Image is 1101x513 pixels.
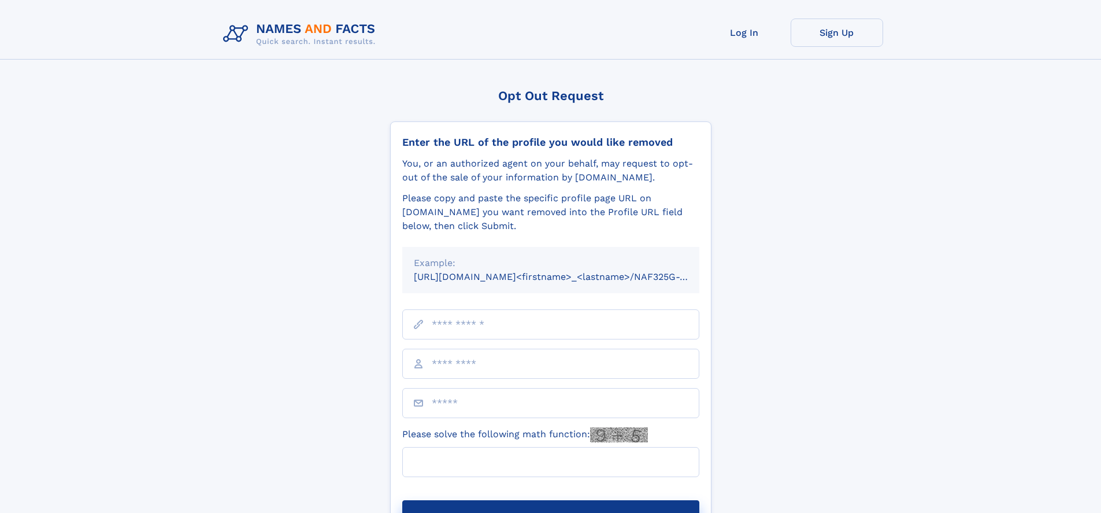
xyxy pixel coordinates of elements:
[414,271,721,282] small: [URL][DOMAIN_NAME]<firstname>_<lastname>/NAF325G-xxxxxxxx
[402,157,699,184] div: You, or an authorized agent on your behalf, may request to opt-out of the sale of your informatio...
[402,427,648,442] label: Please solve the following math function:
[402,136,699,149] div: Enter the URL of the profile you would like removed
[791,19,883,47] a: Sign Up
[390,88,711,103] div: Opt Out Request
[698,19,791,47] a: Log In
[218,19,385,50] img: Logo Names and Facts
[402,191,699,233] div: Please copy and paste the specific profile page URL on [DOMAIN_NAME] you want removed into the Pr...
[414,256,688,270] div: Example:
